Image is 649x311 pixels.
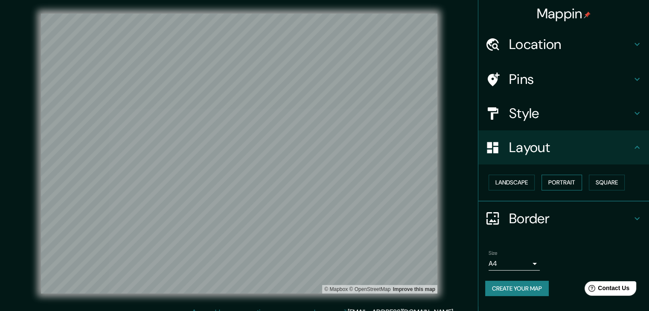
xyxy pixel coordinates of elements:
[509,71,632,88] h4: Pins
[573,278,640,302] iframe: Help widget launcher
[489,257,540,271] div: A4
[584,12,591,18] img: pin-icon.png
[489,249,498,256] label: Size
[478,96,649,130] div: Style
[478,202,649,236] div: Border
[349,286,390,292] a: OpenStreetMap
[541,175,582,190] button: Portrait
[509,139,632,156] h4: Layout
[589,175,625,190] button: Square
[478,62,649,96] div: Pins
[393,286,435,292] a: Map feedback
[324,286,348,292] a: Mapbox
[509,210,632,227] h4: Border
[478,130,649,164] div: Layout
[509,36,632,53] h4: Location
[478,27,649,61] div: Location
[509,105,632,122] h4: Style
[41,14,437,294] canvas: Map
[537,5,591,22] h4: Mappin
[485,281,549,297] button: Create your map
[489,175,535,190] button: Landscape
